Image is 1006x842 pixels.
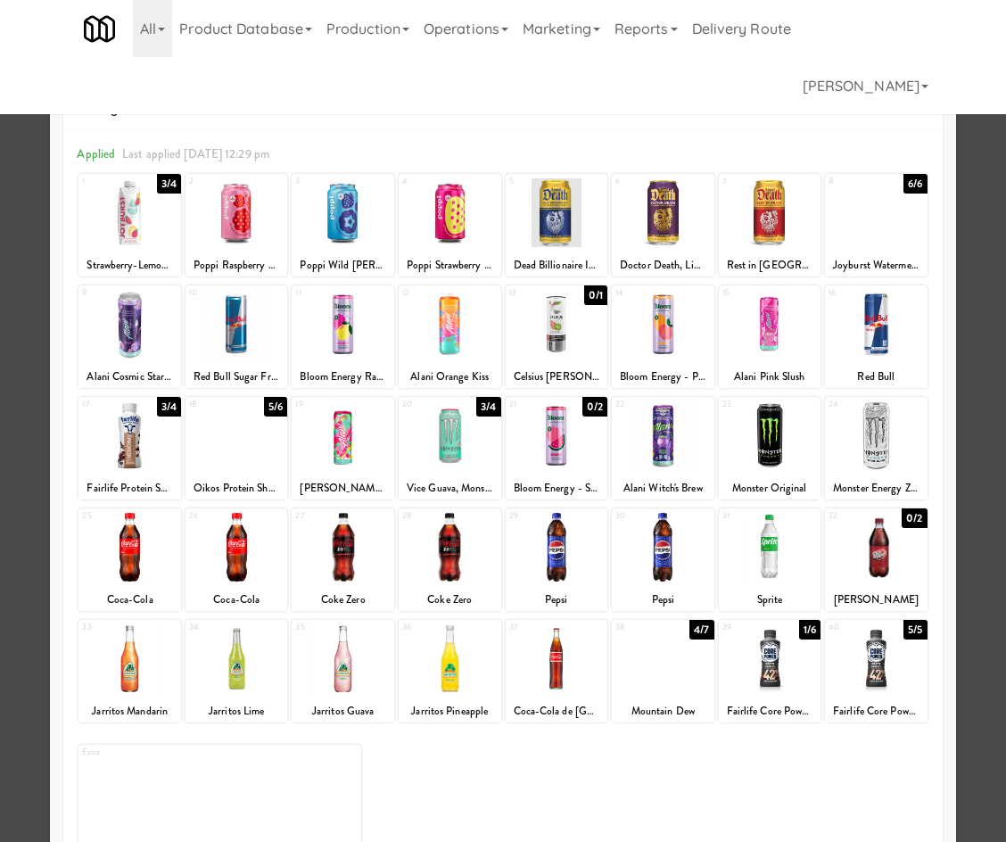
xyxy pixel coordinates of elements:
[828,700,925,722] div: Fairlife Core Power Elite - Chocolate
[614,589,712,611] div: Pepsi
[186,366,288,388] div: Red Bull Sugar Free
[796,57,936,114] a: [PERSON_NAME]
[506,508,608,611] div: 29Pepsi
[829,174,876,189] div: 8
[719,508,821,611] div: 31Sprite
[186,477,288,499] div: Oikos Protein Shake Vanilla
[294,366,392,388] div: Bloom Energy Raspberry Lemon
[189,285,236,301] div: 10
[292,366,394,388] div: Bloom Energy Raspberry Lemon
[399,254,501,277] div: Poppi Strawberry Lemon
[186,174,288,277] div: 2Poppi Raspberry Rose
[719,477,821,499] div: Monster Original
[508,254,606,277] div: Dead Billionaire Iced Tea, Liquid Death
[722,589,819,611] div: Sprite
[186,589,288,611] div: Coca-Cola
[82,508,129,524] div: 25
[722,477,819,499] div: Monster Original
[186,508,288,611] div: 26Coca-Cola
[401,366,499,388] div: Alani Orange Kiss
[82,174,129,189] div: 1
[508,366,606,388] div: Celsius [PERSON_NAME]
[614,366,712,388] div: Bloom Energy - Peach Mango
[612,397,714,499] div: 22Alani Witch's Brew
[188,589,285,611] div: Coca-Cola
[399,589,501,611] div: Coke Zero
[902,508,927,528] div: 0/2
[828,366,925,388] div: Red Bull
[292,589,394,611] div: Coke Zero
[903,620,927,640] div: 5/5
[719,174,821,277] div: 7Rest in [GEOGRAPHIC_DATA], Liquid Death
[402,285,449,301] div: 12
[612,620,714,722] div: 384/7Mountain Dew
[294,254,392,277] div: Poppi Wild [PERSON_NAME]
[78,366,181,388] div: Alani Cosmic Stardust
[81,589,178,611] div: Coca-Cola
[612,508,714,611] div: 30Pepsi
[614,254,712,277] div: Doctor Death, Liquid Death
[82,745,220,760] div: Extra
[295,285,342,301] div: 11
[825,589,928,611] div: [PERSON_NAME]
[402,397,449,412] div: 20
[81,477,178,499] div: Fairlife Protein Shake Chocolate
[829,397,876,412] div: 24
[614,477,712,499] div: Alani Witch's Brew
[506,254,608,277] div: Dead Billionaire Iced Tea, Liquid Death
[506,620,608,722] div: 37Coca-Cola de [GEOGRAPHIC_DATA]
[719,366,821,388] div: Alani Pink Slush
[506,700,608,722] div: Coca-Cola de [GEOGRAPHIC_DATA]
[612,700,714,722] div: Mountain Dew
[509,285,557,301] div: 13
[612,589,714,611] div: Pepsi
[399,397,501,499] div: 203/4Vice Guava, Monster Ultra
[476,397,500,417] div: 3/4
[509,397,557,412] div: 21
[612,366,714,388] div: Bloom Energy - Peach Mango
[612,174,714,277] div: 6Doctor Death, Liquid Death
[612,285,714,388] div: 14Bloom Energy - Peach Mango
[292,700,394,722] div: Jarritos Guava
[264,397,287,417] div: 5/6
[186,285,288,388] div: 10Red Bull Sugar Free
[189,620,236,635] div: 34
[292,620,394,722] div: 35Jarritos Guava
[614,700,712,722] div: Mountain Dew
[292,477,394,499] div: [PERSON_NAME] Twist
[186,700,288,722] div: Jarritos Lime
[402,508,449,524] div: 28
[399,700,501,722] div: Jarritos Pineapple
[615,174,663,189] div: 6
[508,589,606,611] div: Pepsi
[506,477,608,499] div: Bloom Energy - Strawberry Watermelon
[506,285,608,388] div: 130/1Celsius [PERSON_NAME]
[509,508,557,524] div: 29
[82,285,129,301] div: 9
[78,620,181,722] div: 33Jarritos Mandarin
[506,174,608,277] div: 5Dead Billionaire Iced Tea, Liquid Death
[399,174,501,277] div: 4Poppi Strawberry Lemon
[825,285,928,388] div: 16Red Bull
[719,700,821,722] div: Fairlife Core Power Elite - Chocolate
[903,174,927,194] div: 6/6
[506,366,608,388] div: Celsius [PERSON_NAME]
[722,254,819,277] div: Rest in [GEOGRAPHIC_DATA], Liquid Death
[722,366,819,388] div: Alani Pink Slush
[828,254,925,277] div: Joyburst Watermelon
[828,477,925,499] div: Monster Energy Zero Ultra
[295,174,342,189] div: 3
[509,620,557,635] div: 37
[829,508,876,524] div: 32
[722,285,770,301] div: 15
[508,477,606,499] div: Bloom Energy - Strawberry Watermelon
[719,285,821,388] div: 15Alani Pink Slush
[292,174,394,277] div: 3Poppi Wild [PERSON_NAME]
[295,620,342,635] div: 35
[615,397,663,412] div: 22
[189,174,236,189] div: 2
[399,620,501,722] div: 36Jarritos Pineapple
[828,589,925,611] div: [PERSON_NAME]
[615,285,663,301] div: 14
[186,254,288,277] div: Poppi Raspberry Rose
